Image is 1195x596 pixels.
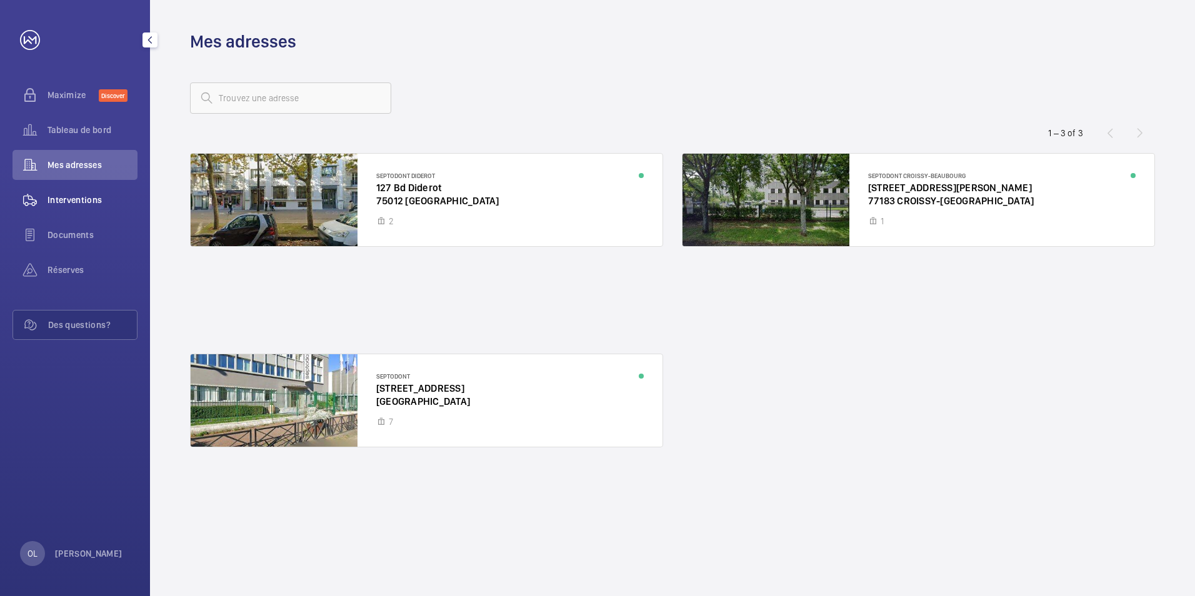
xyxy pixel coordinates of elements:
span: Mes adresses [47,159,137,171]
span: Discover [99,89,127,102]
p: OL [27,547,37,560]
div: 1 – 3 of 3 [1048,127,1083,139]
span: Tableau de bord [47,124,137,136]
span: Interventions [47,194,137,206]
span: Réserves [47,264,137,276]
span: Maximize [47,89,99,101]
span: Des questions? [48,319,137,331]
span: Documents [47,229,137,241]
h1: Mes adresses [190,30,296,53]
p: [PERSON_NAME] [55,547,122,560]
input: Trouvez une adresse [190,82,391,114]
